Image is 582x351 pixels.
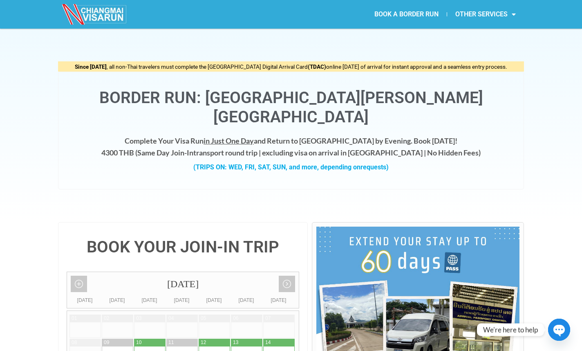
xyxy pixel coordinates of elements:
div: 05 [201,315,206,322]
div: [DATE] [230,296,262,304]
strong: (TRIPS ON: WED, FRI, SAT, SUN, and more, depending on [193,163,389,171]
div: 07 [265,315,271,322]
div: [DATE] [262,296,295,304]
strong: Same Day Join-In [137,148,193,157]
h4: BOOK YOUR JOIN-IN TRIP [67,239,299,255]
span: requests) [360,163,389,171]
div: [DATE] [133,296,166,304]
div: 13 [233,339,238,346]
div: 12 [201,339,206,346]
div: [DATE] [101,296,133,304]
strong: (TDAC) [308,63,326,70]
div: 06 [233,315,238,322]
span: , all non-Thai travelers must complete the [GEOGRAPHIC_DATA] Digital Arrival Card online [DATE] o... [75,63,507,70]
div: 01 [72,315,77,322]
div: 03 [136,315,141,322]
span: in Just One Day [204,136,254,145]
div: 04 [168,315,174,322]
strong: Since [DATE] [75,63,107,70]
a: OTHER SERVICES [447,5,524,24]
div: 09 [104,339,109,346]
div: [DATE] [166,296,198,304]
a: BOOK A BORDER RUN [366,5,447,24]
h1: Border Run: [GEOGRAPHIC_DATA][PERSON_NAME][GEOGRAPHIC_DATA] [67,88,515,127]
div: 10 [136,339,141,346]
div: 02 [104,315,109,322]
div: 14 [265,339,271,346]
h4: Complete Your Visa Run and Return to [GEOGRAPHIC_DATA] by Evening. Book [DATE]! 4300 THB ( transp... [67,135,515,159]
div: 11 [168,339,174,346]
div: [DATE] [69,296,101,304]
div: 08 [72,339,77,346]
nav: Menu [291,5,524,24]
div: [DATE] [67,272,299,296]
div: [DATE] [198,296,230,304]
